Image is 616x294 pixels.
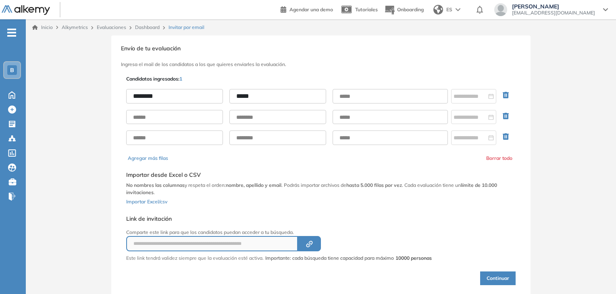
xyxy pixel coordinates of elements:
b: hasta 5.000 filas por vez [346,182,402,188]
span: Alkymetrics [62,24,88,30]
button: Borrar todo [486,155,512,162]
span: [PERSON_NAME] [512,3,595,10]
button: Onboarding [384,1,424,19]
div: Widget de chat [576,255,616,294]
span: Tutoriales [355,6,378,12]
p: Comparte este link para que los candidatos puedan acceder a tu búsqueda. [126,229,432,236]
span: B [10,67,14,73]
i: - [7,32,16,33]
span: ES [446,6,452,13]
h3: Ingresa el mail de los candidatos a los que quieres enviarles la evaluación. [121,62,521,67]
img: world [433,5,443,14]
b: límite de 10.000 invitaciones [126,182,497,195]
strong: 10000 personas [395,255,432,261]
span: Importante: cada búsqueda tiene capacidad para máximo [265,255,432,262]
span: Onboarding [397,6,424,12]
h5: Link de invitación [126,215,432,222]
button: Importar Excel/csv [126,196,167,206]
span: [EMAIL_ADDRESS][DOMAIN_NAME] [512,10,595,16]
button: Agregar más filas [128,155,168,162]
b: nombre, apellido y email [226,182,281,188]
a: Evaluaciones [97,24,126,30]
b: No nombres las columnas [126,182,185,188]
a: Dashboard [135,24,160,30]
span: 1 [179,76,182,82]
h5: Importar desde Excel o CSV [126,172,516,178]
button: Continuar [480,271,516,285]
h3: Envío de tu evaluación [121,45,521,52]
img: arrow [456,8,460,11]
img: Logo [2,5,50,15]
iframe: Chat Widget [576,255,616,294]
p: Candidatos ingresados: [126,75,182,83]
p: Este link tendrá validez siempre que la evaluación esté activa. [126,255,264,262]
a: Inicio [32,24,53,31]
span: Importar Excel/csv [126,199,167,205]
span: Invitar por email [169,24,204,31]
span: Agendar una demo [289,6,333,12]
p: y respeta el orden: . Podrás importar archivos de . Cada evaluación tiene un . [126,182,516,196]
a: Agendar una demo [281,4,333,14]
